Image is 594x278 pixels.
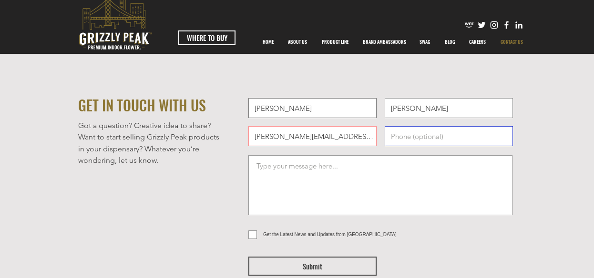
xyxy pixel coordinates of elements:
a: SWAG [412,30,438,54]
a: CAREERS [462,30,493,54]
p: HOME [258,30,278,54]
img: Twitter [477,20,487,30]
p: BRAND AMBASSADORS [358,30,411,54]
a: CONTACT US [493,30,530,54]
a: BLOG [438,30,462,54]
nav: Site [255,30,530,54]
p: BLOG [440,30,460,54]
input: First Name [248,98,377,118]
span: WHERE TO BUY [187,33,227,43]
a: ABOUT US [281,30,314,54]
img: Facebook [502,20,512,30]
span: Got a question? Creative idea to share? [78,121,211,130]
ul: Social Bar [464,20,524,30]
a: PRODUCT LINE [314,30,356,54]
p: PRODUCT LINE [317,30,353,54]
span: Submit [303,261,322,271]
input: Last Name [385,98,513,118]
button: Submit [248,257,377,276]
img: weedmaps [464,20,474,30]
a: WHERE TO BUY [178,30,236,45]
input: Email [248,126,377,146]
span: GET IN TOUCH WITH US [78,94,206,116]
p: ABOUT US [283,30,312,54]
input: Phone (optional) [385,126,513,146]
span: Get the Latest News and Updates from [GEOGRAPHIC_DATA] [263,232,397,237]
img: Likedin [514,20,524,30]
p: SWAG [415,30,435,54]
div: BRAND AMBASSADORS [356,30,412,54]
a: HOME [255,30,281,54]
img: Instagram [489,20,499,30]
span: Want to start selling Grizzly Peak products in your dispensary? Whatever you’re wondering, let us... [78,132,219,165]
p: CAREERS [464,30,491,54]
p: CONTACT US [496,30,528,54]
